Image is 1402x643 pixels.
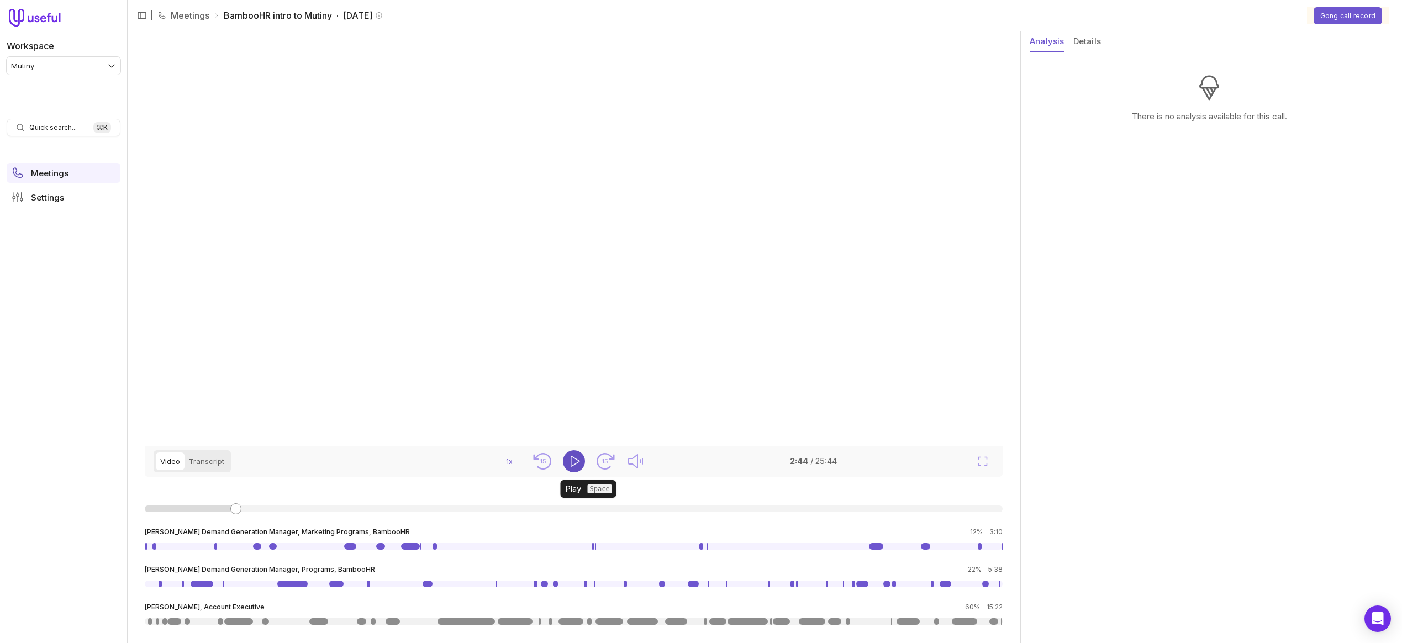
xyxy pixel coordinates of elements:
kbd: Space [588,484,612,493]
button: Gong call record [1314,7,1382,24]
div: Open Intercom Messenger [1364,605,1391,632]
button: Analysis [1030,31,1064,52]
time: 3:10 [989,528,1003,536]
span: | [150,9,153,22]
a: Meetings [171,9,209,22]
a: Settings [7,187,120,207]
button: Video [156,452,185,470]
span: [PERSON_NAME] Demand Generation Manager, Programs, BambooHR [145,565,375,574]
button: Play [563,450,585,472]
div: 22% [968,565,1003,574]
span: / [810,456,813,466]
kbd: ⌘ K [93,122,111,133]
time: 25:44 [815,456,837,466]
span: Settings [31,193,64,202]
button: Transcript [185,452,229,470]
span: Quick search... [29,123,77,132]
time: 5:38 [988,565,1003,573]
a: Meetings [7,163,120,183]
text: 15 [602,457,608,465]
label: Workspace [7,39,54,52]
button: Seek forward 15 seconds [594,450,616,472]
time: [DATE] [343,9,373,22]
div: 60% [965,603,1003,612]
span: Play [565,482,581,496]
span: · [332,9,343,22]
div: 12% [970,528,1003,536]
button: Details [1073,31,1101,52]
button: Seek back 15 seconds [532,450,554,472]
button: Collapse sidebar [134,7,150,24]
button: 1x [497,453,523,470]
button: Fullscreen [972,450,994,472]
span: BambooHR intro to Mutiny [224,9,383,22]
button: Mute [625,450,647,472]
time: 2:44 [790,456,808,466]
span: [PERSON_NAME], Account Executive [145,603,265,612]
span: Meetings [31,169,68,177]
span: [PERSON_NAME] Demand Generation Manager, Marketing Programs, BambooHR [145,528,410,536]
text: 15 [540,457,546,465]
time: 15:22 [987,603,1003,611]
p: There is no analysis available for this call. [1132,110,1287,123]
